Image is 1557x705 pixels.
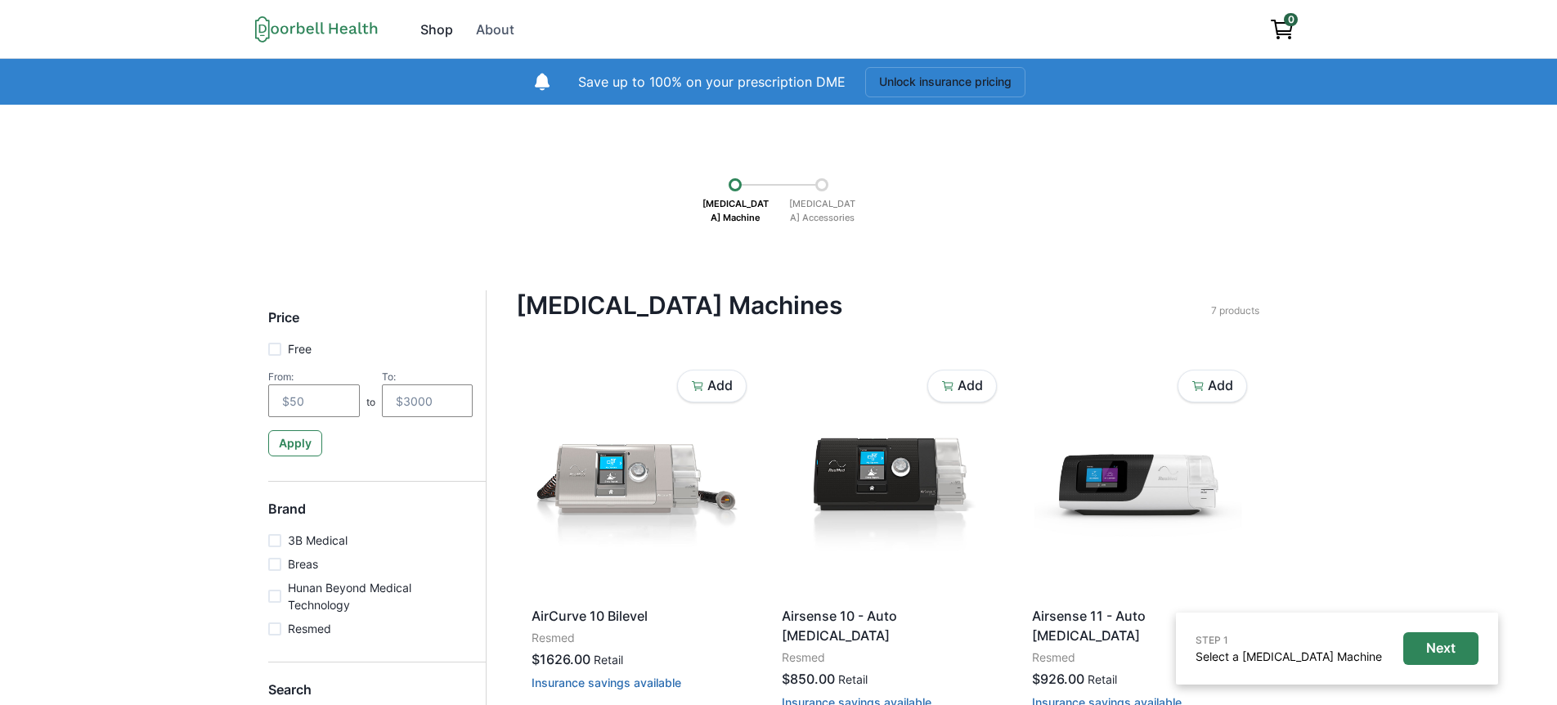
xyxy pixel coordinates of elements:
p: Resmed [532,629,744,646]
h5: Price [268,310,473,340]
p: $850.00 [782,669,835,689]
p: Retail [594,651,623,668]
p: Retail [838,671,868,688]
button: Unlock insurance pricing [865,67,1025,97]
a: View cart [1263,13,1302,46]
p: 3B Medical [288,532,348,549]
p: Free [288,340,312,357]
a: AirCurve 10 BilevelResmed$1626.00RetailInsurance savings available [525,366,751,702]
button: Add [927,370,997,402]
a: About [466,13,524,46]
p: [MEDICAL_DATA] Accessories [781,191,863,230]
p: Resmed [1032,649,1245,666]
img: pscvkewmdlp19lsde7niddjswnax [1025,366,1251,596]
p: Hunan Beyond Medical Technology [288,579,473,613]
p: Resmed [782,649,994,666]
p: Save up to 100% on your prescription DME [578,72,846,92]
p: Retail [1088,671,1117,688]
div: From: [268,370,360,383]
p: Next [1426,640,1456,656]
div: About [476,20,514,39]
p: AirCurve 10 Bilevel [532,606,744,626]
span: 0 [1284,13,1298,26]
div: Shop [420,20,453,39]
p: Airsense 10 - Auto [MEDICAL_DATA] [782,606,994,645]
img: 9snux9pm6rv3giz1tqf3o9qfgq7m [775,366,1001,596]
div: To: [382,370,473,383]
p: Breas [288,555,318,573]
p: STEP 1 [1196,633,1382,648]
h5: Brand [268,501,473,532]
p: Add [958,378,983,393]
p: Add [1208,378,1233,393]
p: Airsense 11 - Auto [MEDICAL_DATA] [1032,606,1245,645]
p: $926.00 [1032,669,1084,689]
p: Resmed [288,620,331,637]
p: 7 products [1211,303,1259,318]
img: csx6wy3kaf6osyvvt95lguhhvmcg [525,366,751,596]
button: Add [677,370,747,402]
button: Next [1403,632,1478,665]
p: Add [707,378,733,393]
button: Add [1178,370,1247,402]
p: $1626.00 [532,649,590,669]
button: Insurance savings available [532,676,681,689]
h4: [MEDICAL_DATA] Machines [516,290,1211,320]
input: $3000 [382,384,473,417]
button: Apply [268,430,322,456]
a: Shop [411,13,463,46]
p: [MEDICAL_DATA] Machine [694,191,776,230]
input: $50 [268,384,360,417]
p: to [366,395,375,417]
a: Select a [MEDICAL_DATA] Machine [1196,649,1382,663]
